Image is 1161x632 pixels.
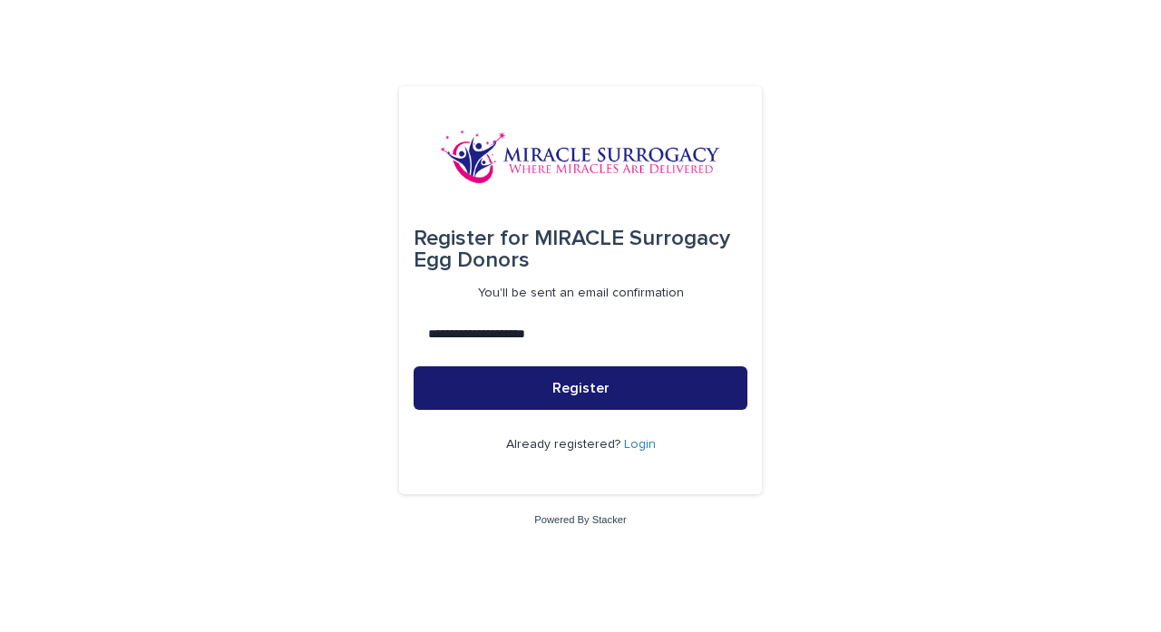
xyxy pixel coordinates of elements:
div: MIRACLE Surrogacy Egg Donors [414,213,747,286]
p: You'll be sent an email confirmation [478,286,684,301]
span: Register [552,381,610,395]
button: Register [414,366,747,410]
img: OiFFDOGZQuirLhrlO1ag [440,130,721,184]
a: Login [624,438,656,451]
span: Already registered? [506,438,624,451]
a: Powered By Stacker [534,514,626,525]
span: Register for [414,228,529,249]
